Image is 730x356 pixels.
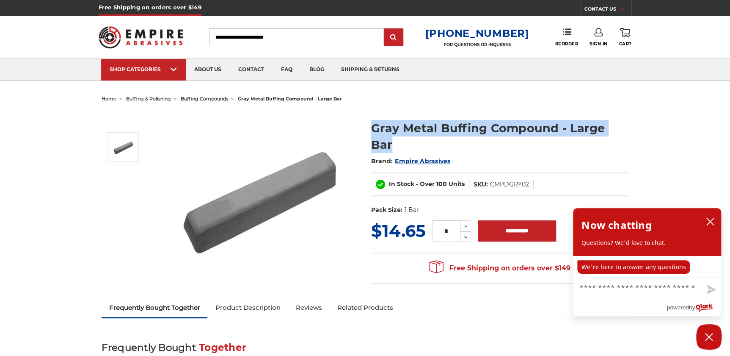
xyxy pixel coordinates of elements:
a: shipping & returns [333,59,408,81]
span: Brand: [371,157,393,165]
a: contact [230,59,273,81]
a: buffing & polishing [126,96,171,102]
a: faq [273,59,301,81]
dt: SKU: [474,180,488,189]
a: Reviews [288,298,329,317]
a: about us [186,59,230,81]
button: Send message [700,280,721,300]
h1: Gray Metal Buffing Compound - Large Bar [371,120,629,153]
img: Gray Buffing Compound [174,111,343,281]
dt: Pack Size: [371,206,402,214]
a: buffing compounds [181,96,228,102]
a: home [102,96,116,102]
p: We're here to answer any questions [577,260,690,274]
a: Frequently Bought Together [102,298,208,317]
dd: CMPDGRY02 [490,180,529,189]
a: Reorder [555,28,578,46]
a: Related Products [329,298,400,317]
a: Product Description [207,298,288,317]
a: Cart [619,28,631,47]
span: Reorder [555,41,578,47]
input: Submit [385,29,402,46]
span: gray metal buffing compound - large bar [238,96,342,102]
span: Units [449,180,465,188]
div: olark chatbox [573,208,722,316]
a: blog [301,59,333,81]
button: close chatbox [703,215,717,228]
span: by [689,302,695,313]
span: Free Shipping on orders over $149 [429,260,570,277]
a: CONTACT US [584,4,631,16]
dd: 1 Bar [404,206,419,214]
span: Cart [619,41,631,47]
span: Frequently Bought [102,342,196,353]
div: chat [573,256,721,277]
span: - Over [416,180,435,188]
span: In Stock [389,180,414,188]
span: powered [667,302,689,313]
span: 100 [436,180,447,188]
img: Gray Buffing Compound [113,136,134,158]
span: $14.65 [371,220,426,241]
a: Empire Abrasives [395,157,450,165]
h2: Now chatting [581,217,651,234]
p: FOR QUESTIONS OR INQUIRIES [425,42,529,47]
div: SHOP CATEGORIES [110,66,177,72]
span: Together [199,342,246,353]
img: Empire Abrasives [99,21,183,54]
button: Close Chatbox [696,324,722,350]
p: Questions? We'd love to chat. [581,239,713,247]
a: [PHONE_NUMBER] [425,27,529,39]
a: Powered by Olark [667,300,721,316]
span: Sign In [590,41,608,47]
